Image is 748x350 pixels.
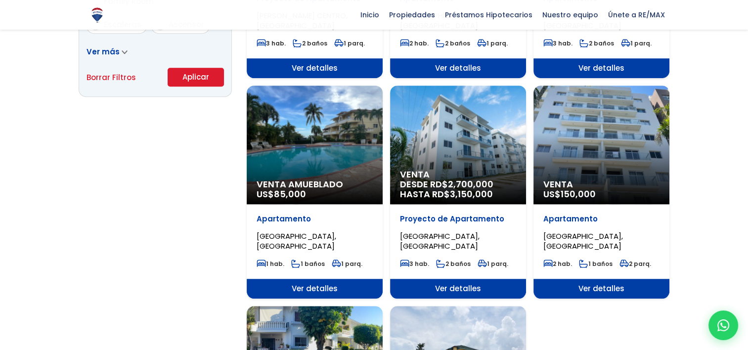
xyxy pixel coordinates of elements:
span: 2 baños [436,260,471,268]
span: Ver detalles [390,58,526,78]
span: Ver más [87,46,120,57]
span: 2 parq. [619,260,651,268]
span: Propiedades [384,7,440,22]
span: 1 parq. [334,39,365,47]
span: HASTA RD$ [400,189,516,199]
span: Ver detalles [533,58,669,78]
span: 1 parq. [621,39,652,47]
span: 1 baños [291,260,325,268]
span: 2 hab. [543,260,572,268]
span: Venta Amueblado [257,179,373,189]
span: US$ [257,188,306,200]
span: DESDE RD$ [400,179,516,199]
button: Aplicar [168,68,224,87]
img: Logo de REMAX [88,6,106,24]
span: 3 hab. [257,39,286,47]
a: Venta Amueblado US$85,000 Apartamento [GEOGRAPHIC_DATA], [GEOGRAPHIC_DATA] 1 hab. 1 baños 1 parq.... [247,86,383,299]
span: Ver detalles [390,279,526,299]
span: 1 baños [579,260,613,268]
span: Venta [400,170,516,179]
span: 1 hab. [257,260,284,268]
p: Apartamento [543,214,660,224]
span: Ver detalles [247,58,383,78]
a: Ver más [87,46,128,57]
span: [GEOGRAPHIC_DATA], [GEOGRAPHIC_DATA] [543,231,623,251]
p: Apartamento [257,214,373,224]
span: 2,700,000 [448,178,493,190]
span: 1 parq. [332,260,362,268]
span: 85,000 [274,188,306,200]
span: Préstamos Hipotecarios [440,7,537,22]
a: Venta DESDE RD$2,700,000 HASTA RD$3,150,000 Proyecto de Apartamento [GEOGRAPHIC_DATA], [GEOGRAPHI... [390,86,526,299]
span: [GEOGRAPHIC_DATA], [GEOGRAPHIC_DATA] [257,231,336,251]
a: Borrar Filtros [87,71,136,84]
span: 2 baños [579,39,614,47]
span: 3 hab. [543,39,572,47]
span: Inicio [355,7,384,22]
span: Venta [543,179,660,189]
span: [GEOGRAPHIC_DATA], [GEOGRAPHIC_DATA] [400,231,480,251]
span: 3 hab. [400,260,429,268]
p: Proyecto de Apartamento [400,214,516,224]
span: 1 parq. [478,260,508,268]
span: 3,150,000 [450,188,493,200]
span: Nuestro equipo [537,7,603,22]
span: 1 parq. [477,39,508,47]
span: 150,000 [561,188,596,200]
span: Ver detalles [533,279,669,299]
span: 2 baños [293,39,327,47]
span: US$ [543,188,596,200]
span: 2 baños [436,39,470,47]
a: Venta US$150,000 Apartamento [GEOGRAPHIC_DATA], [GEOGRAPHIC_DATA] 2 hab. 1 baños 2 parq. Ver deta... [533,86,669,299]
span: 2 hab. [400,39,429,47]
span: Ver detalles [247,279,383,299]
span: Únete a RE/MAX [603,7,670,22]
